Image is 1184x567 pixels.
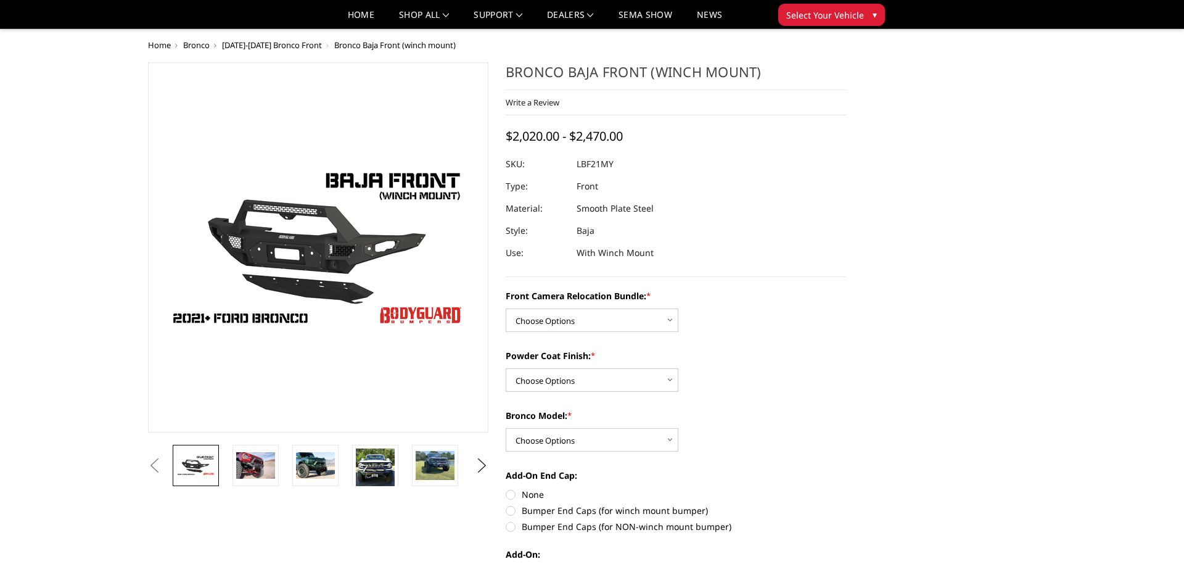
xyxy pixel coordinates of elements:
dd: LBF21MY [577,153,614,175]
a: Support [474,10,522,28]
img: Bronco Baja Front (winch mount) [356,449,395,487]
a: News [697,10,722,28]
dt: Style: [506,220,567,242]
label: None [506,488,846,501]
dd: Baja [577,220,594,242]
label: Bumper End Caps (for NON-winch mount bumper) [506,520,846,533]
button: Select Your Vehicle [778,4,885,26]
label: Add-On End Cap: [506,469,846,482]
img: Bronco Baja Front (winch mount) [416,451,454,480]
span: ▾ [873,8,877,21]
label: Front Camera Relocation Bundle: [506,289,846,302]
label: Powder Coat Finish: [506,349,846,362]
a: Home [348,10,374,28]
span: Select Your Vehicle [786,9,864,22]
img: Bronco Baja Front (winch mount) [296,452,335,478]
dt: Use: [506,242,567,264]
dd: With Winch Mount [577,242,654,264]
span: Bronco Baja Front (winch mount) [334,39,456,51]
img: Bodyguard Ford Bronco [176,455,215,476]
dd: Front [577,175,598,197]
dd: Smooth Plate Steel [577,197,654,220]
label: Add-On: [506,548,846,561]
a: SEMA Show [619,10,672,28]
a: Bodyguard Ford Bronco [148,62,488,432]
a: Home [148,39,171,51]
img: Bronco Baja Front (winch mount) [236,452,275,478]
a: shop all [399,10,449,28]
label: Bronco Model: [506,409,846,422]
dt: SKU: [506,153,567,175]
dt: Material: [506,197,567,220]
h1: Bronco Baja Front (winch mount) [506,62,846,90]
a: Bronco [183,39,210,51]
a: Write a Review [506,97,559,108]
button: Next [473,457,491,475]
button: Previous [145,457,163,475]
a: [DATE]-[DATE] Bronco Front [222,39,322,51]
a: Dealers [547,10,594,28]
label: Bumper End Caps (for winch mount bumper) [506,504,846,517]
dt: Type: [506,175,567,197]
span: $2,020.00 - $2,470.00 [506,128,623,144]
